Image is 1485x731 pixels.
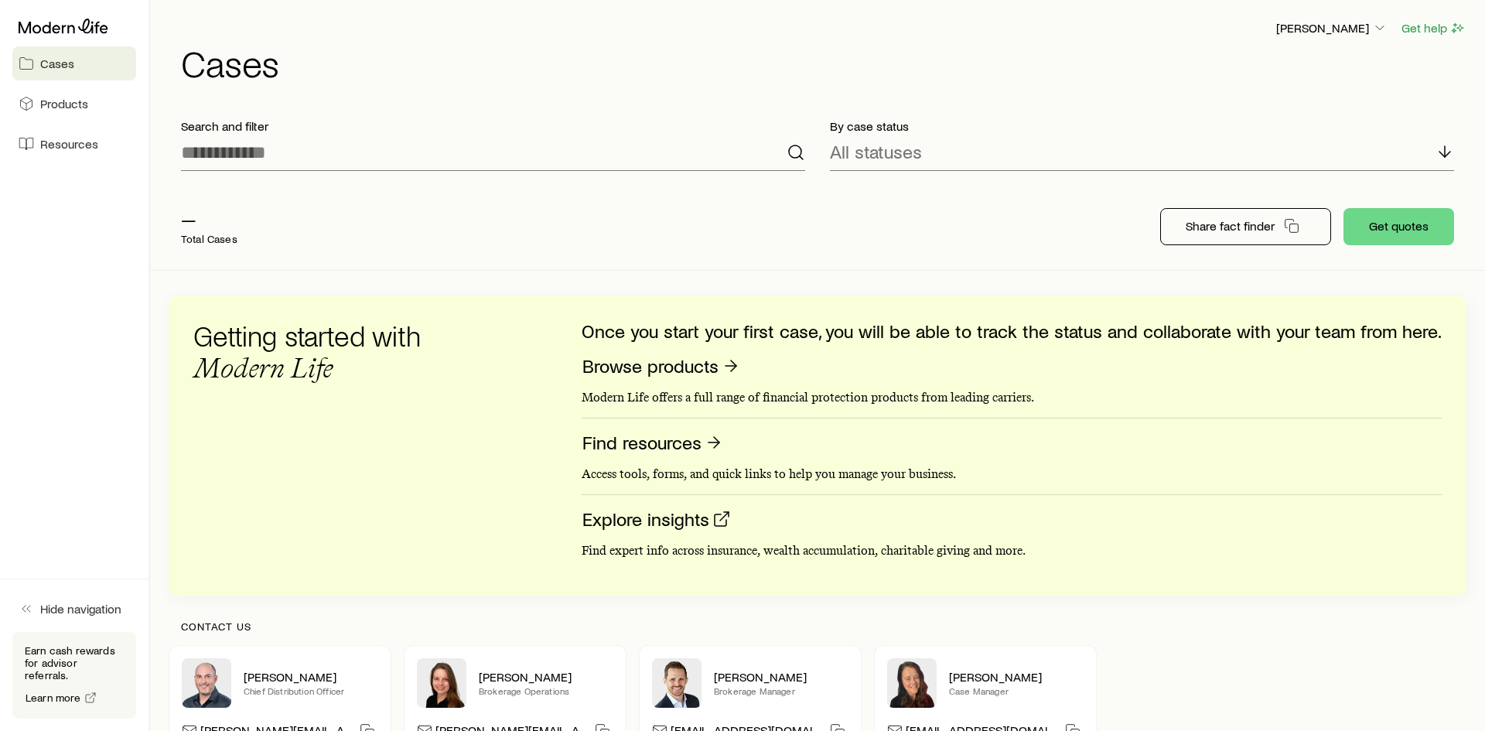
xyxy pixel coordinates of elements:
[949,669,1084,685] p: [PERSON_NAME]
[1276,20,1388,36] p: [PERSON_NAME]
[830,118,1454,134] p: By case status
[181,620,1454,633] p: Contact us
[40,96,88,111] span: Products
[479,685,613,697] p: Brokerage Operations
[40,136,98,152] span: Resources
[582,466,1442,482] p: Access tools, forms, and quick links to help you manage your business.
[652,658,702,708] img: Nick Weiler
[193,351,333,384] span: Modern Life
[582,354,741,378] a: Browse products
[582,320,1442,342] p: Once you start your first case, you will be able to track the status and collaborate with your te...
[182,658,231,708] img: Dan Pierson
[181,233,237,245] p: Total Cases
[25,644,124,681] p: Earn cash rewards for advisor referrals.
[714,685,848,697] p: Brokerage Manager
[1160,208,1331,245] button: Share fact finder
[949,685,1084,697] p: Case Manager
[40,56,74,71] span: Cases
[1275,19,1388,38] button: [PERSON_NAME]
[479,669,613,685] p: [PERSON_NAME]
[40,601,121,617] span: Hide navigation
[582,431,724,455] a: Find resources
[582,390,1442,405] p: Modern Life offers a full range of financial protection products from leading carriers.
[714,669,848,685] p: [PERSON_NAME]
[26,692,81,703] span: Learn more
[12,632,136,719] div: Earn cash rewards for advisor referrals.Learn more
[181,44,1466,81] h1: Cases
[12,127,136,161] a: Resources
[12,46,136,80] a: Cases
[244,685,378,697] p: Chief Distribution Officer
[417,658,466,708] img: Ellen Wall
[181,208,237,230] p: —
[1401,19,1466,37] button: Get help
[582,507,732,531] a: Explore insights
[1186,218,1275,234] p: Share fact finder
[830,141,922,162] p: All statuses
[887,658,937,708] img: Abby McGuigan
[244,669,378,685] p: [PERSON_NAME]
[181,118,805,134] p: Search and filter
[12,87,136,121] a: Products
[1343,208,1454,245] button: Get quotes
[193,320,441,384] h3: Getting started with
[582,543,1442,558] p: Find expert info across insurance, wealth accumulation, charitable giving and more.
[12,592,136,626] button: Hide navigation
